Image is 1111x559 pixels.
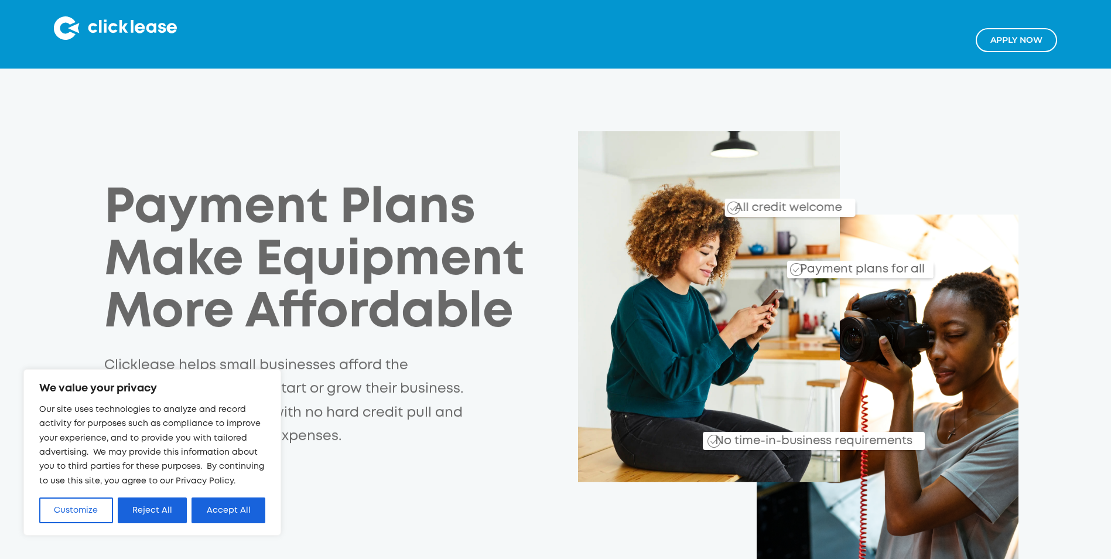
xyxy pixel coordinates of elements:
[976,28,1057,52] a: Apply NOw
[39,497,113,523] button: Customize
[707,435,720,448] img: Checkmark_callout
[39,381,265,396] p: We value your privacy
[104,183,547,339] h1: Payment Plans Make Equipment More Affordable
[118,497,187,523] button: Reject All
[104,353,470,448] p: Clicklease helps small businesses afford the equipment they need to start or grow their business....
[689,192,856,217] div: All credit welcome
[54,16,177,40] img: Clicklease logo
[648,421,925,450] div: No time-in-business requirements
[727,201,740,214] img: Checkmark_callout
[790,263,803,276] img: Checkmark_callout
[23,369,281,536] div: We value your privacy
[39,406,264,485] span: Our site uses technologies to analyze and record activity for purposes such as compliance to impr...
[795,254,925,278] div: Payment plans for all
[192,497,265,523] button: Accept All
